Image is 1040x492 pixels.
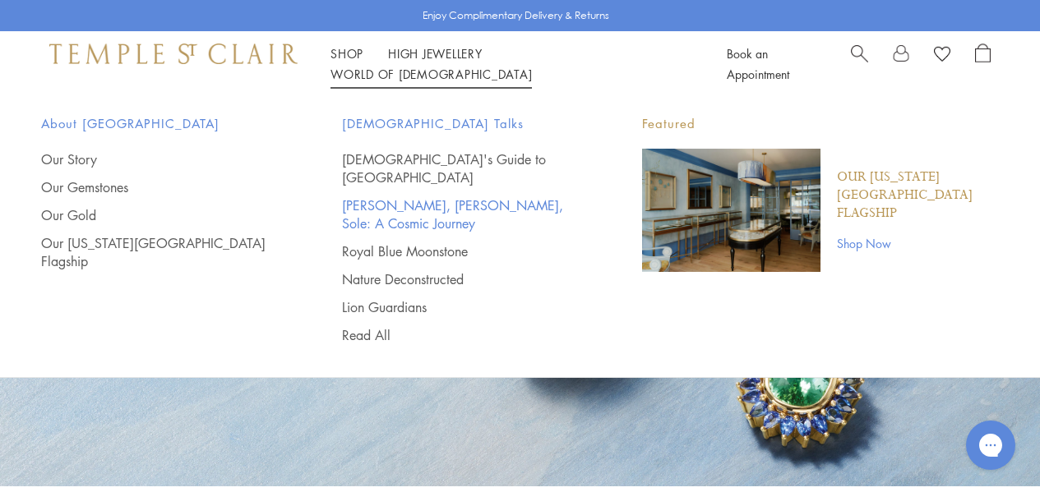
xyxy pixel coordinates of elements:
[342,196,577,232] a: [PERSON_NAME], [PERSON_NAME], Sole: A Cosmic Journey
[388,45,483,62] a: High JewelleryHigh Jewellery
[330,44,690,85] nav: Main navigation
[342,150,577,186] a: [DEMOGRAPHIC_DATA]'s Guide to [GEOGRAPHIC_DATA]
[423,7,609,24] p: Enjoy Complimentary Delivery & Returns
[41,206,276,224] a: Our Gold
[934,44,950,68] a: View Wishlist
[851,44,868,85] a: Search
[837,168,999,223] a: Our [US_STATE][GEOGRAPHIC_DATA] Flagship
[642,113,999,134] p: Featured
[41,113,276,134] span: About [GEOGRAPHIC_DATA]
[958,415,1024,476] iframe: Gorgias live chat messenger
[342,242,577,260] a: Royal Blue Moonstone
[342,270,577,288] a: Nature Deconstructed
[49,44,298,63] img: Temple St. Clair
[342,326,577,344] a: Read All
[41,234,276,270] a: Our [US_STATE][GEOGRAPHIC_DATA] Flagship
[837,234,999,252] a: Shop Now
[975,44,991,85] a: Open Shopping Bag
[342,298,577,316] a: Lion Guardians
[41,178,276,196] a: Our Gemstones
[330,66,532,82] a: World of [DEMOGRAPHIC_DATA]World of [DEMOGRAPHIC_DATA]
[41,150,276,168] a: Our Story
[342,113,577,134] span: [DEMOGRAPHIC_DATA] Talks
[727,45,789,82] a: Book an Appointment
[330,45,363,62] a: ShopShop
